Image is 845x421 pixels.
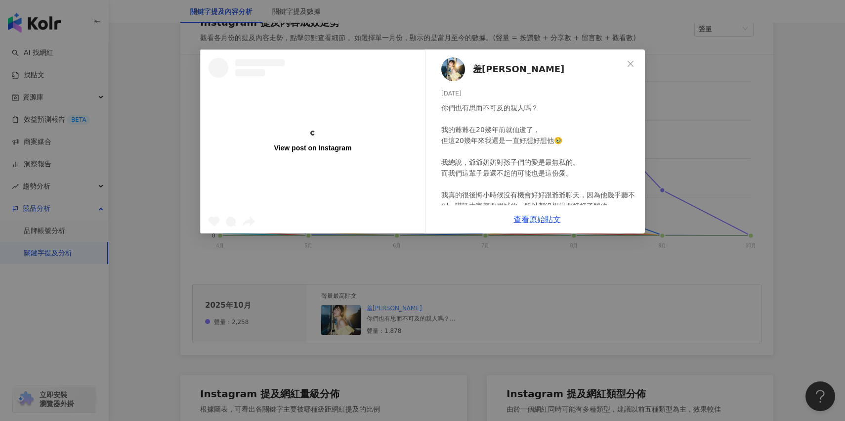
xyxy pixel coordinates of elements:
[621,54,640,74] button: Close
[513,215,561,224] a: 查看原始貼文
[473,62,564,76] span: 羞[PERSON_NAME]
[441,89,637,98] div: [DATE]
[627,60,634,68] span: close
[201,50,425,233] a: View post on Instagram
[441,57,465,81] img: KOL Avatar
[441,57,623,81] a: KOL Avatar羞[PERSON_NAME]
[441,102,637,385] div: 你們也有思而不可及的親人嗎？ 我的爺爺在20幾年前就仙逝了， 但這20幾年來我還是一直好想好想他🥹 我總說，爺爺奶奶對孫子們的愛是最無私的。 而我們這輩子最還不起的可能也是這份愛。 我真的很後悔...
[274,143,352,152] div: View post on Instagram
